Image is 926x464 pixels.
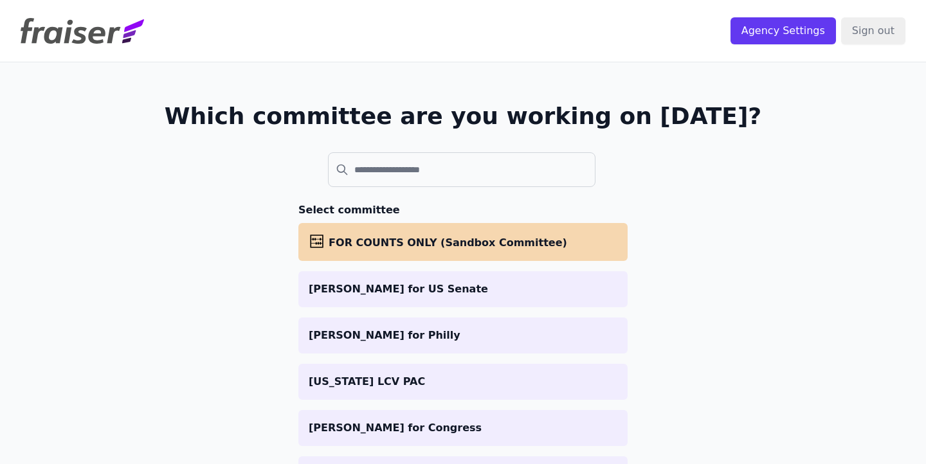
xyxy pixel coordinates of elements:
img: Fraiser Logo [21,18,144,44]
p: [PERSON_NAME] for Philly [309,328,617,343]
a: [PERSON_NAME] for US Senate [298,271,628,307]
h1: Which committee are you working on [DATE]? [165,103,762,129]
p: [PERSON_NAME] for Congress [309,420,617,436]
a: FOR COUNTS ONLY (Sandbox Committee) [298,223,628,261]
input: Sign out [841,17,905,44]
p: [US_STATE] LCV PAC [309,374,617,389]
a: [PERSON_NAME] for Philly [298,317,628,353]
input: Agency Settings [731,17,836,44]
a: [US_STATE] LCV PAC [298,364,628,400]
a: [PERSON_NAME] for Congress [298,410,628,446]
span: FOR COUNTS ONLY (Sandbox Committee) [329,236,567,249]
h3: Select committee [298,202,628,218]
p: [PERSON_NAME] for US Senate [309,281,617,297]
